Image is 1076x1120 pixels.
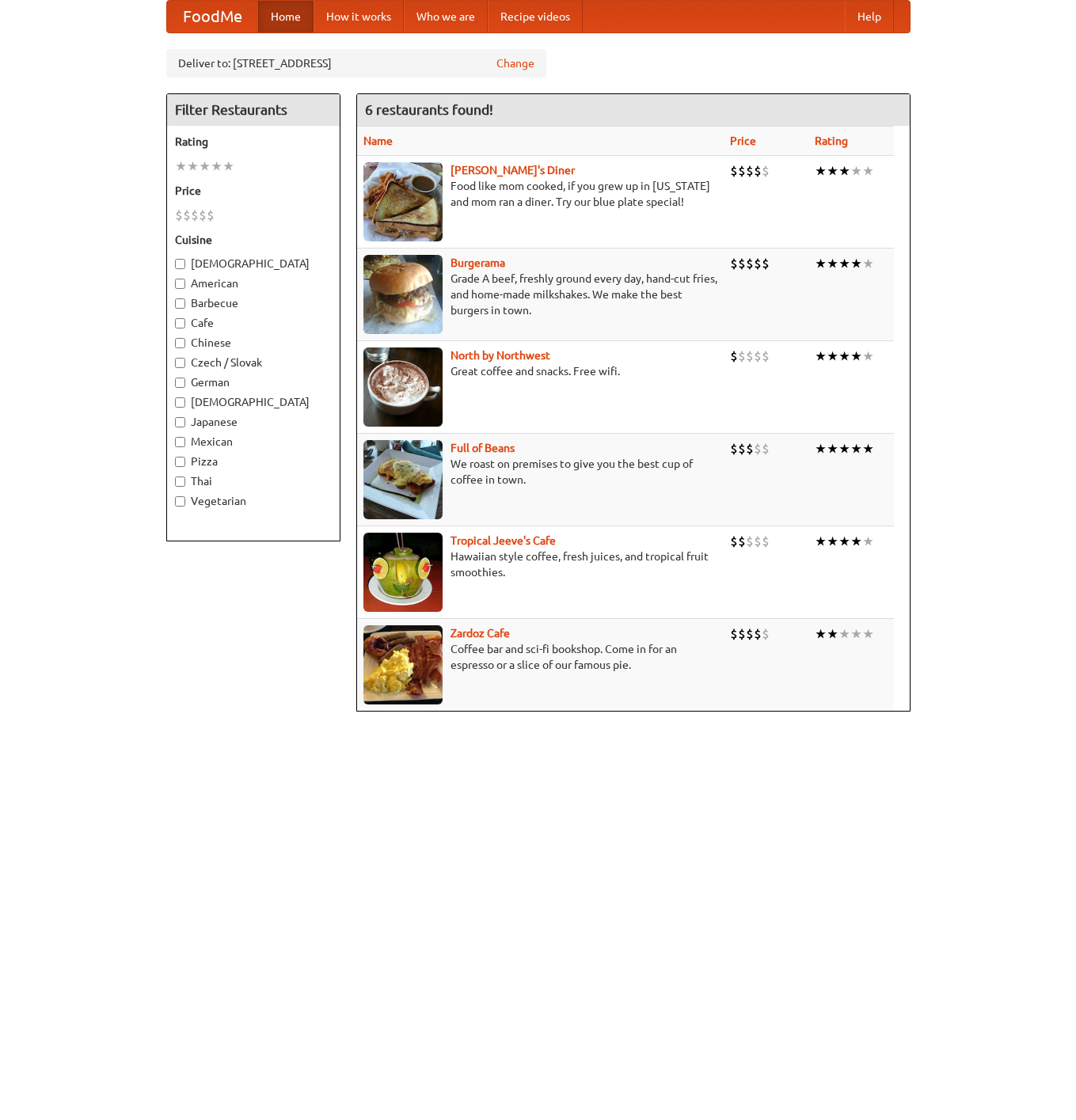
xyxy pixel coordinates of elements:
[738,625,746,643] li: $
[363,255,443,334] img: burgerama.jpg
[845,1,894,32] a: Help
[862,533,874,550] li: ★
[762,255,770,272] li: $
[363,347,443,427] img: north.jpg
[175,256,332,271] label: [DEMOGRAPHIC_DATA]
[175,232,332,248] h5: Cuisine
[175,279,185,289] input: American
[365,102,493,117] ng-pluralize: 6 restaurants found!
[175,454,332,469] label: Pizza
[827,533,838,550] li: ★
[850,255,862,272] li: ★
[175,374,332,390] label: German
[363,363,717,379] p: Great coffee and snacks. Free wifi.
[827,162,838,180] li: ★
[451,442,515,454] a: Full of Beans
[175,417,185,427] input: Japanese
[762,533,770,550] li: $
[175,298,185,309] input: Barbecue
[175,358,185,368] input: Czech / Slovak
[175,134,332,150] h5: Rating
[738,162,746,180] li: $
[815,162,827,180] li: ★
[827,347,838,365] li: ★
[404,1,488,32] a: Who we are
[363,440,443,519] img: beans.jpg
[838,347,850,365] li: ★
[862,162,874,180] li: ★
[730,347,738,365] li: $
[838,625,850,643] li: ★
[175,476,185,487] input: Thai
[862,625,874,643] li: ★
[175,457,185,467] input: Pizza
[730,533,738,550] li: $
[746,347,754,365] li: $
[754,440,762,457] li: $
[175,207,183,224] li: $
[175,355,332,370] label: Czech / Slovak
[850,347,862,365] li: ★
[862,440,874,457] li: ★
[363,625,443,704] img: zardoz.jpg
[167,94,340,126] h4: Filter Restaurants
[754,533,762,550] li: $
[175,259,185,269] input: [DEMOGRAPHIC_DATA]
[815,255,827,272] li: ★
[746,255,754,272] li: $
[363,456,717,488] p: We roast on premises to give you the best cup of coffee in town.
[451,256,505,269] b: Burgerama
[838,255,850,272] li: ★
[175,295,332,311] label: Barbecue
[191,207,199,224] li: $
[838,533,850,550] li: ★
[827,625,838,643] li: ★
[730,625,738,643] li: $
[175,437,185,447] input: Mexican
[175,275,332,291] label: American
[738,533,746,550] li: $
[762,440,770,457] li: $
[730,162,738,180] li: $
[211,158,222,175] li: ★
[730,135,756,147] a: Price
[175,473,332,489] label: Thai
[175,315,332,331] label: Cafe
[451,534,556,547] a: Tropical Jeeve's Cafe
[762,625,770,643] li: $
[827,255,838,272] li: ★
[451,627,510,640] a: Zardoz Cafe
[496,55,534,71] a: Change
[815,533,827,550] li: ★
[451,164,575,177] a: [PERSON_NAME]'s Diner
[850,533,862,550] li: ★
[850,440,862,457] li: ★
[746,625,754,643] li: $
[175,378,185,388] input: German
[187,158,199,175] li: ★
[827,440,838,457] li: ★
[730,440,738,457] li: $
[314,1,404,32] a: How it works
[183,207,191,224] li: $
[175,496,185,507] input: Vegetarian
[166,49,546,78] div: Deliver to: [STREET_ADDRESS]
[175,493,332,509] label: Vegetarian
[175,318,185,328] input: Cafe
[175,158,187,175] li: ★
[850,625,862,643] li: ★
[451,349,550,362] a: North by Northwest
[222,158,234,175] li: ★
[754,162,762,180] li: $
[488,1,583,32] a: Recipe videos
[175,414,332,430] label: Japanese
[754,255,762,272] li: $
[738,347,746,365] li: $
[850,162,862,180] li: ★
[862,255,874,272] li: ★
[746,440,754,457] li: $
